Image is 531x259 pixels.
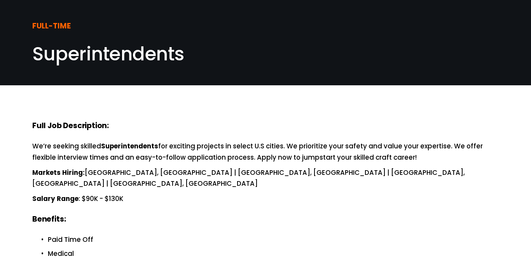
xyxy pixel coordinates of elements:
p: : $90K - $130K [32,194,499,205]
span: Superintendents [32,41,184,67]
p: [GEOGRAPHIC_DATA], [GEOGRAPHIC_DATA] | [GEOGRAPHIC_DATA], [GEOGRAPHIC_DATA] | [GEOGRAPHIC_DATA], ... [32,167,499,189]
p: Paid Time Off [48,234,499,245]
strong: FULL-TIME [32,20,71,33]
strong: Markets Hiring: [32,167,85,179]
p: We’re seeking skilled for exciting projects in select U.S cities. We prioritize your safety and v... [32,141,499,163]
strong: Salary Range [32,194,79,205]
strong: Full Job Description: [32,120,109,133]
p: Medical [48,248,499,259]
strong: Superintendents [101,141,158,152]
strong: Benefits: [32,213,66,226]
